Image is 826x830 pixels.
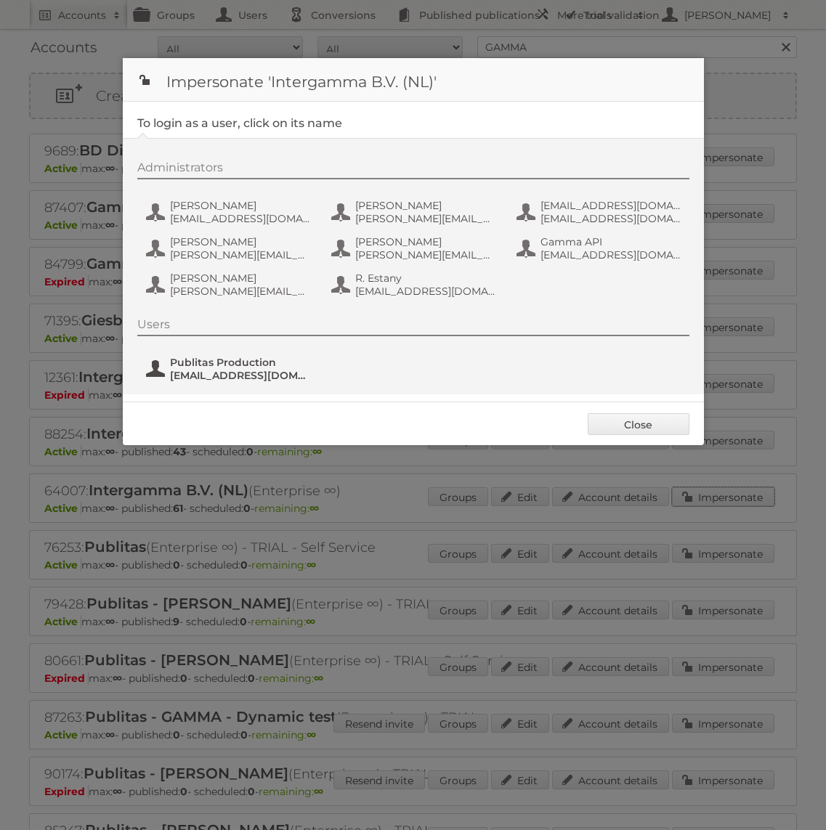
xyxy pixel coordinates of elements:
span: [EMAIL_ADDRESS][DOMAIN_NAME] [540,199,681,212]
span: [EMAIL_ADDRESS][DOMAIN_NAME] [170,369,311,382]
button: [PERSON_NAME] [PERSON_NAME][EMAIL_ADDRESS][DOMAIN_NAME] [330,234,501,263]
div: Administrators [137,160,689,179]
span: Publitas Production [170,356,311,369]
h1: Impersonate 'Intergamma B.V. (NL)' [123,58,704,102]
span: [PERSON_NAME] [355,235,496,248]
button: Gamma API [EMAIL_ADDRESS][DOMAIN_NAME] [515,234,686,263]
span: [PERSON_NAME] [355,199,496,212]
span: [EMAIL_ADDRESS][DOMAIN_NAME] [540,212,681,225]
button: [PERSON_NAME] [PERSON_NAME][EMAIL_ADDRESS][DOMAIN_NAME] [145,270,315,299]
span: Gamma API [540,235,681,248]
button: [PERSON_NAME] [EMAIL_ADDRESS][DOMAIN_NAME] [145,198,315,227]
span: R. Estany [355,272,496,285]
span: [PERSON_NAME] [170,235,311,248]
span: [PERSON_NAME][EMAIL_ADDRESS][DOMAIN_NAME] [170,248,311,261]
span: [PERSON_NAME] [170,272,311,285]
span: [EMAIL_ADDRESS][DOMAIN_NAME] [355,285,496,298]
a: Close [588,413,689,435]
button: [PERSON_NAME] [PERSON_NAME][EMAIL_ADDRESS][DOMAIN_NAME] [145,234,315,263]
button: Publitas Production [EMAIL_ADDRESS][DOMAIN_NAME] [145,354,315,383]
div: Users [137,317,689,336]
button: [EMAIL_ADDRESS][DOMAIN_NAME] [EMAIL_ADDRESS][DOMAIN_NAME] [515,198,686,227]
span: [PERSON_NAME][EMAIL_ADDRESS][DOMAIN_NAME] [170,285,311,298]
button: [PERSON_NAME] [PERSON_NAME][EMAIL_ADDRESS][DOMAIN_NAME] [330,198,501,227]
span: [EMAIL_ADDRESS][DOMAIN_NAME] [170,212,311,225]
span: [PERSON_NAME][EMAIL_ADDRESS][DOMAIN_NAME] [355,248,496,261]
legend: To login as a user, click on its name [137,116,342,130]
button: R. Estany [EMAIL_ADDRESS][DOMAIN_NAME] [330,270,501,299]
span: [PERSON_NAME] [170,199,311,212]
span: [EMAIL_ADDRESS][DOMAIN_NAME] [540,248,681,261]
span: [PERSON_NAME][EMAIL_ADDRESS][DOMAIN_NAME] [355,212,496,225]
